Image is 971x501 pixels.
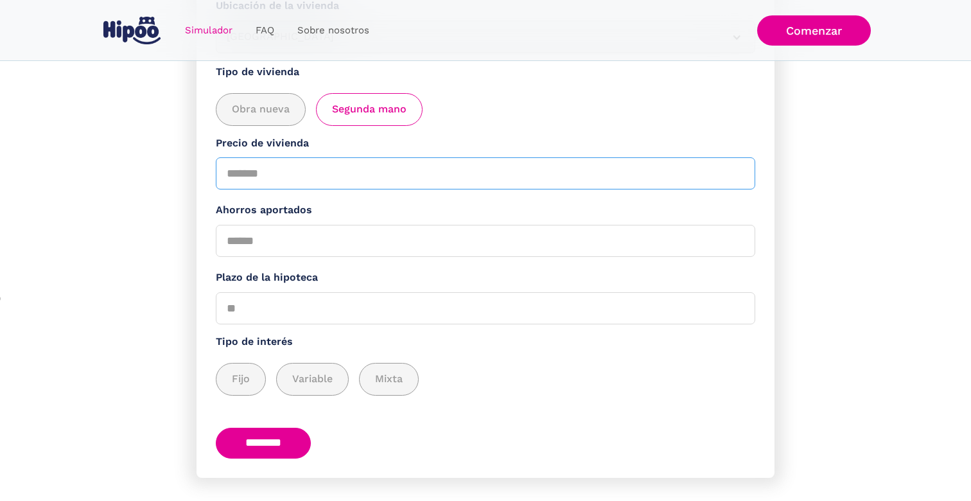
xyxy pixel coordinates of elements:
div: add_description_here [216,93,755,126]
span: Segunda mano [332,101,407,118]
a: Comenzar [757,15,871,46]
label: Ahorros aportados [216,202,755,218]
label: Plazo de la hipoteca [216,270,755,286]
span: Fijo [232,371,250,387]
a: Simulador [173,18,244,43]
a: home [100,12,163,49]
label: Precio de vivienda [216,136,755,152]
span: Mixta [375,371,403,387]
a: FAQ [244,18,286,43]
label: Tipo de vivienda [216,64,755,80]
span: Obra nueva [232,101,290,118]
div: add_description_here [216,363,755,396]
label: Tipo de interés [216,334,755,350]
span: Variable [292,371,333,387]
a: Sobre nosotros [286,18,381,43]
